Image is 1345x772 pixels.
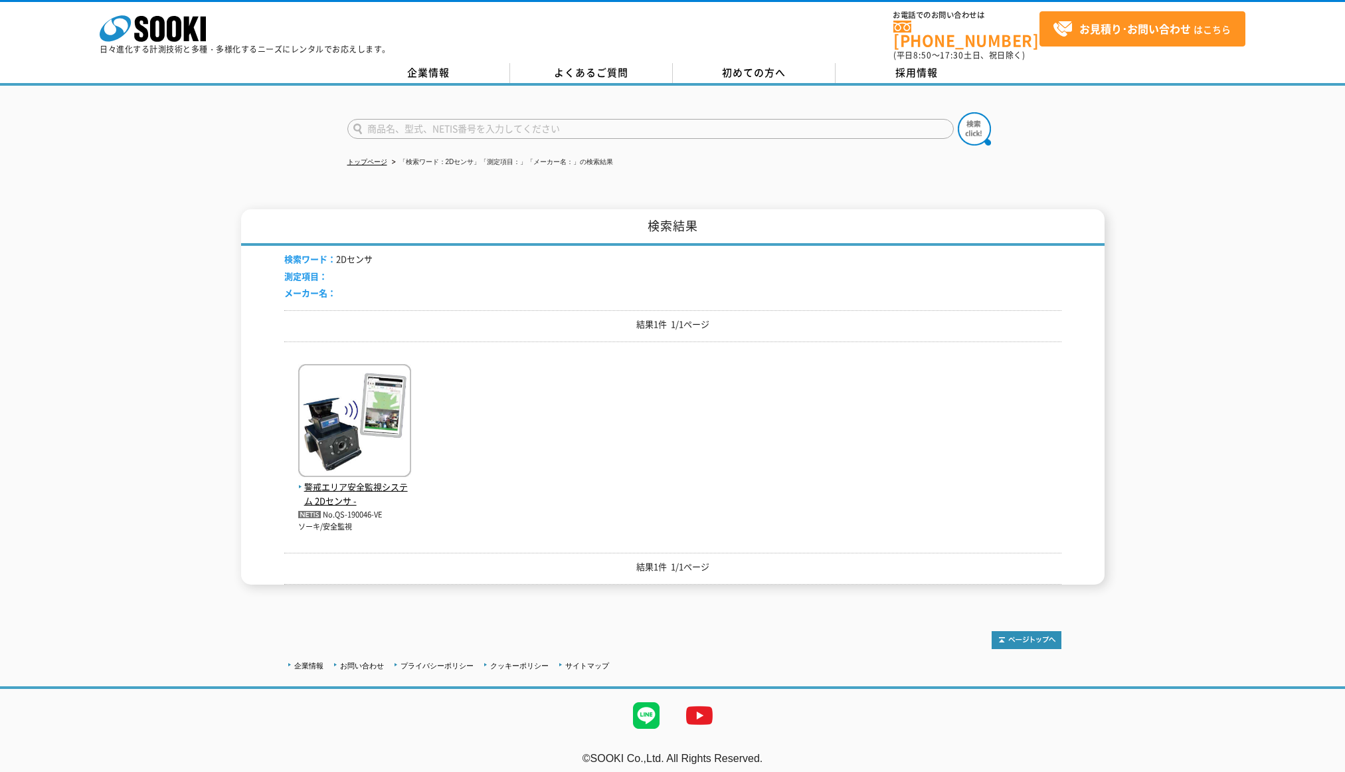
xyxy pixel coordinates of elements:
[490,662,549,670] a: クッキーポリシー
[284,560,1061,574] p: 結果1件 1/1ページ
[1039,11,1245,47] a: お見積り･お問い合わせはこちら
[722,65,786,80] span: 初めての方へ
[284,252,336,265] span: 検索ワード：
[565,662,609,670] a: サイトマップ
[893,21,1039,48] a: [PHONE_NUMBER]
[294,662,323,670] a: 企業情報
[298,508,411,522] p: No.QS-190046-VE
[284,286,336,299] span: メーカー名：
[100,45,391,53] p: 日々進化する計測技術と多種・多様化するニーズにレンタルでお応えします。
[1079,21,1191,37] strong: お見積り･お問い合わせ
[673,689,726,742] img: YouTube
[913,49,932,61] span: 8:50
[284,318,1061,332] p: 結果1件 1/1ページ
[298,466,411,508] a: 警戒エリア安全監視システム 2Dセンサ -
[298,364,411,480] img: -
[241,209,1105,246] h1: 検索結果
[958,112,991,145] img: btn_search.png
[673,63,836,83] a: 初めての方へ
[298,522,411,533] p: ソーキ/安全監視
[284,270,327,282] span: 測定項目：
[893,49,1025,61] span: (平日 ～ 土日、祝日除く)
[1053,19,1231,39] span: はこちら
[992,631,1061,649] img: トップページへ
[284,252,373,266] li: 2Dセンサ
[298,480,411,508] span: 警戒エリア安全監視システム 2Dセンサ -
[510,63,673,83] a: よくあるご質問
[340,662,384,670] a: お問い合わせ
[836,63,998,83] a: 採用情報
[940,49,964,61] span: 17:30
[347,119,954,139] input: 商品名、型式、NETIS番号を入力してください
[893,11,1039,19] span: お電話でのお問い合わせは
[347,63,510,83] a: 企業情報
[401,662,474,670] a: プライバシーポリシー
[620,689,673,742] img: LINE
[389,155,614,169] li: 「検索ワード：2Dセンサ」「測定項目：」「メーカー名：」の検索結果
[347,158,387,165] a: トップページ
